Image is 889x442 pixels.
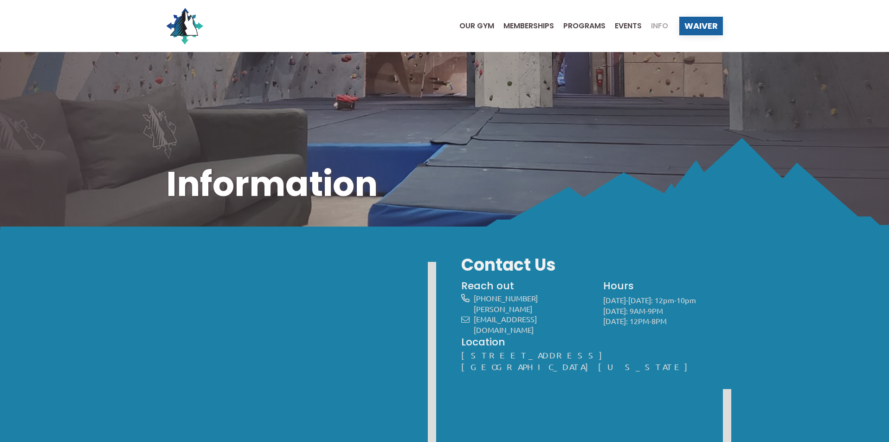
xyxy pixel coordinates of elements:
[563,22,606,30] span: Programs
[461,335,723,349] h4: Location
[461,279,588,293] h4: Reach out
[554,22,606,30] a: Programs
[651,22,668,30] span: Info
[684,22,718,30] span: Waiver
[603,279,723,293] h4: Hours
[642,22,668,30] a: Info
[494,22,554,30] a: Memberships
[459,22,494,30] span: Our Gym
[450,22,494,30] a: Our Gym
[461,350,697,371] a: [STREET_ADDRESS][GEOGRAPHIC_DATA][US_STATE]
[615,22,642,30] span: Events
[606,22,642,30] a: Events
[474,304,537,334] a: [PERSON_NAME][EMAIL_ADDRESS][DOMAIN_NAME]
[474,293,538,303] a: [PHONE_NUMBER]
[503,22,554,30] span: Memberships
[461,253,723,277] h3: Contact Us
[679,17,723,35] a: Waiver
[166,7,203,45] img: North Wall Logo
[603,295,723,326] p: [DATE]-[DATE]: 12pm-10pm [DATE]: 9AM-9PM [DATE]: 12PM-8PM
